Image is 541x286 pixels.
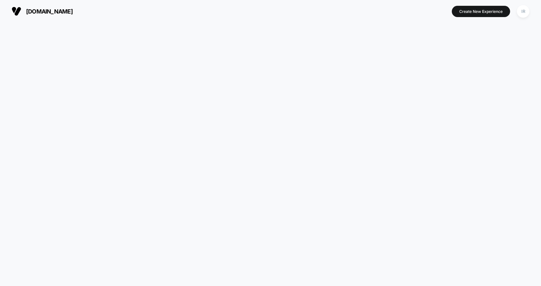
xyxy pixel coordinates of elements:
button: Create New Experience [452,6,510,17]
img: Visually logo [12,6,21,16]
span: [DOMAIN_NAME] [26,8,73,15]
button: [DOMAIN_NAME] [10,6,75,16]
button: IR [515,5,531,18]
div: IR [517,5,529,18]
